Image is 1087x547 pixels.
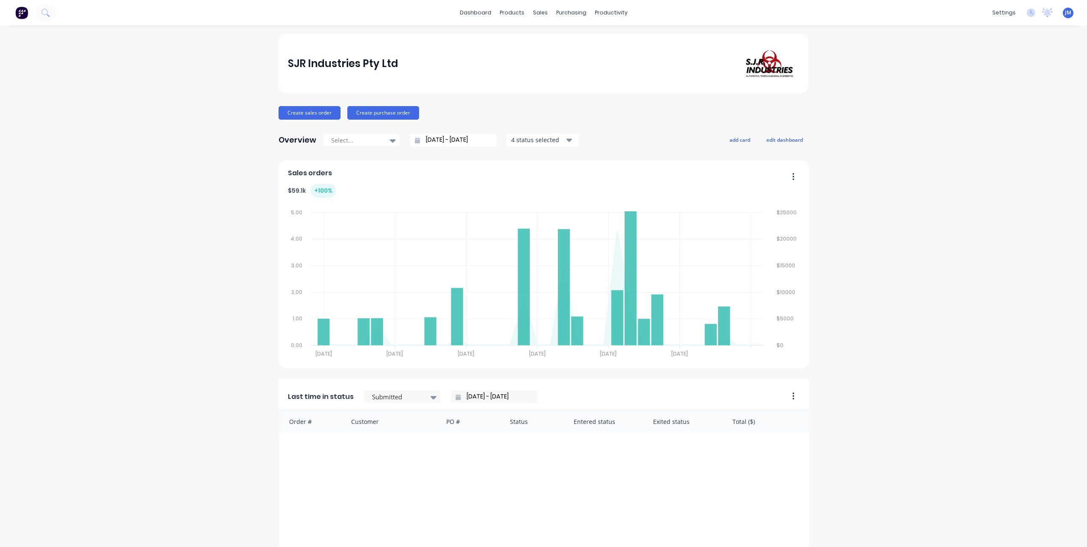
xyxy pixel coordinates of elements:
[288,184,336,198] div: $ 59.1k
[777,262,796,269] tspan: $15000
[461,390,534,403] input: Filter by date
[311,184,336,198] div: + 100 %
[777,289,796,296] tspan: $10000
[456,6,496,19] a: dashboard
[507,134,579,146] button: 4 status selected
[777,235,797,242] tspan: $20000
[279,106,341,120] button: Create sales order
[552,6,591,19] div: purchasing
[724,134,756,145] button: add card
[279,132,316,149] div: Overview
[293,315,302,322] tspan: 1.00
[591,6,632,19] div: productivity
[291,342,302,349] tspan: 0.00
[501,410,565,433] div: Status
[291,289,302,296] tspan: 2.00
[288,168,332,178] span: Sales orders
[672,350,688,357] tspan: [DATE]
[761,134,808,145] button: edit dashboard
[511,135,565,144] div: 4 status selected
[777,342,784,349] tspan: $0
[529,6,552,19] div: sales
[458,350,474,357] tspan: [DATE]
[288,392,354,402] span: Last time in status
[15,6,28,19] img: Factory
[565,410,645,433] div: Entered status
[724,410,809,433] div: Total ($)
[291,209,302,216] tspan: 5.00
[777,315,794,322] tspan: $5000
[343,410,438,433] div: Customer
[740,46,799,81] img: SJR Industries Pty Ltd
[645,410,724,433] div: Exited status
[279,410,343,433] div: Order #
[347,106,419,120] button: Create purchase order
[988,6,1020,19] div: settings
[496,6,529,19] div: products
[315,350,332,357] tspan: [DATE]
[291,262,302,269] tspan: 3.00
[600,350,617,357] tspan: [DATE]
[438,410,501,433] div: PO #
[288,55,398,72] div: SJR Industries Pty Ltd
[290,235,302,242] tspan: 4.00
[777,209,797,216] tspan: $25000
[1065,9,1071,17] span: JM
[386,350,403,357] tspan: [DATE]
[529,350,546,357] tspan: [DATE]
